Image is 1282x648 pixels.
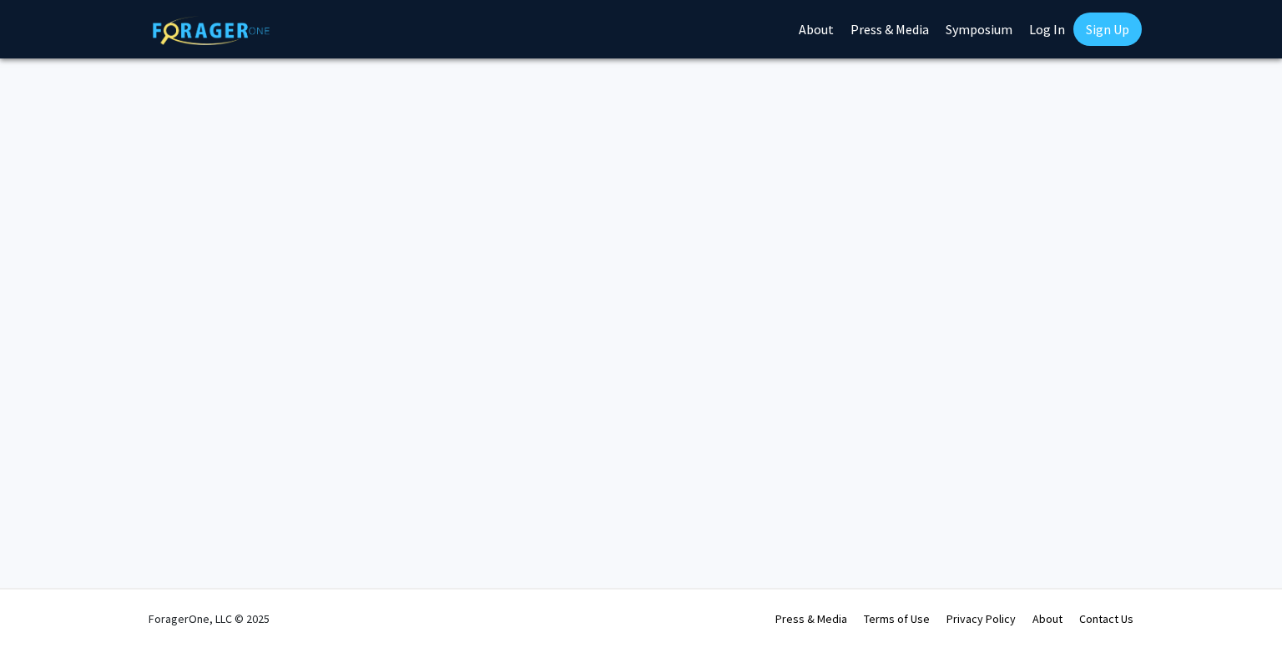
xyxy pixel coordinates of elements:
[1079,611,1133,626] a: Contact Us
[864,611,930,626] a: Terms of Use
[149,590,270,648] div: ForagerOne, LLC © 2025
[1032,611,1062,626] a: About
[946,611,1016,626] a: Privacy Policy
[775,611,847,626] a: Press & Media
[1073,13,1142,46] a: Sign Up
[153,16,270,45] img: ForagerOne Logo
